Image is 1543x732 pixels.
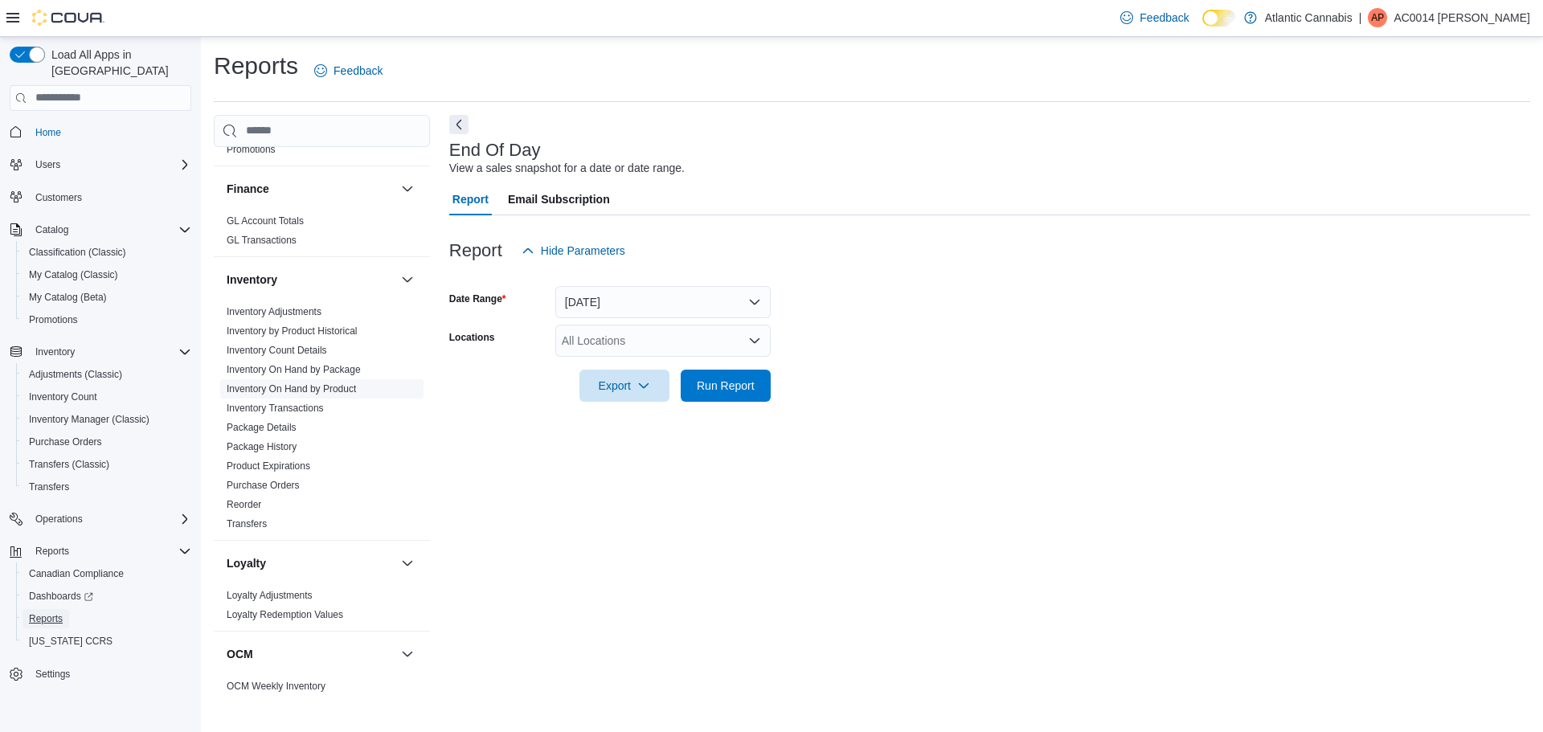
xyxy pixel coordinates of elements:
[16,363,198,386] button: Adjustments (Classic)
[16,476,198,498] button: Transfers
[35,158,60,171] span: Users
[29,664,191,684] span: Settings
[23,609,69,628] a: Reports
[16,386,198,408] button: Inventory Count
[16,630,198,652] button: [US_STATE] CCRS
[23,410,191,429] span: Inventory Manager (Classic)
[23,609,191,628] span: Reports
[29,368,122,381] span: Adjustments (Classic)
[227,306,321,317] a: Inventory Adjustments
[227,325,358,337] a: Inventory by Product Historical
[23,432,191,452] span: Purchase Orders
[227,181,395,197] button: Finance
[23,477,76,497] a: Transfers
[1202,10,1236,27] input: Dark Mode
[227,498,261,511] span: Reorder
[227,383,356,395] a: Inventory On Hand by Product
[23,288,113,307] a: My Catalog (Beta)
[227,646,253,662] h3: OCM
[29,612,63,625] span: Reports
[16,562,198,585] button: Canadian Compliance
[35,126,61,139] span: Home
[508,183,610,215] span: Email Subscription
[227,272,277,288] h3: Inventory
[23,265,191,284] span: My Catalog (Classic)
[23,587,100,606] a: Dashboards
[29,187,191,207] span: Customers
[1114,2,1195,34] a: Feedback
[29,342,81,362] button: Inventory
[227,215,304,227] a: GL Account Totals
[227,234,297,247] span: GL Transactions
[16,241,198,264] button: Classification (Classic)
[227,608,343,621] span: Loyalty Redemption Values
[3,662,198,685] button: Settings
[227,345,327,356] a: Inventory Count Details
[214,302,430,540] div: Inventory
[227,681,325,692] a: OCM Weekly Inventory
[748,334,761,347] button: Open list of options
[29,268,118,281] span: My Catalog (Classic)
[3,508,198,530] button: Operations
[449,292,506,305] label: Date Range
[452,183,489,215] span: Report
[29,635,113,648] span: [US_STATE] CCRS
[35,223,68,236] span: Catalog
[227,517,267,530] span: Transfers
[29,220,191,239] span: Catalog
[398,644,417,664] button: OCM
[23,432,108,452] a: Purchase Orders
[227,305,321,318] span: Inventory Adjustments
[1265,8,1353,27] p: Atlantic Cannabis
[3,121,198,144] button: Home
[449,115,469,134] button: Next
[449,241,502,260] h3: Report
[23,455,191,474] span: Transfers (Classic)
[398,554,417,573] button: Loyalty
[29,542,76,561] button: Reports
[45,47,191,79] span: Load All Apps in [GEOGRAPHIC_DATA]
[23,632,119,651] a: [US_STATE] CCRS
[227,479,300,492] span: Purchase Orders
[227,590,313,601] a: Loyalty Adjustments
[3,153,198,176] button: Users
[1368,8,1387,27] div: AC0014 Parsons Josh
[23,365,129,384] a: Adjustments (Classic)
[589,370,660,402] span: Export
[23,387,191,407] span: Inventory Count
[227,680,325,693] span: OCM Weekly Inventory
[10,114,191,728] nav: Complex example
[16,408,198,431] button: Inventory Manager (Classic)
[16,264,198,286] button: My Catalog (Classic)
[214,211,430,256] div: Finance
[227,422,297,433] a: Package Details
[16,607,198,630] button: Reports
[23,310,191,329] span: Promotions
[214,586,430,631] div: Loyalty
[16,286,198,309] button: My Catalog (Beta)
[227,325,358,337] span: Inventory by Product Historical
[214,50,298,82] h1: Reports
[16,309,198,331] button: Promotions
[23,265,125,284] a: My Catalog (Classic)
[398,270,417,289] button: Inventory
[29,123,68,142] a: Home
[35,545,69,558] span: Reports
[23,564,191,583] span: Canadian Compliance
[227,143,276,156] span: Promotions
[334,63,383,79] span: Feedback
[227,518,267,530] a: Transfers
[449,160,685,177] div: View a sales snapshot for a date or date range.
[29,155,191,174] span: Users
[29,567,124,580] span: Canadian Compliance
[398,179,417,198] button: Finance
[29,481,69,493] span: Transfers
[29,246,126,259] span: Classification (Classic)
[227,460,310,472] span: Product Expirations
[35,668,70,681] span: Settings
[449,331,495,344] label: Locations
[35,346,75,358] span: Inventory
[555,286,771,318] button: [DATE]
